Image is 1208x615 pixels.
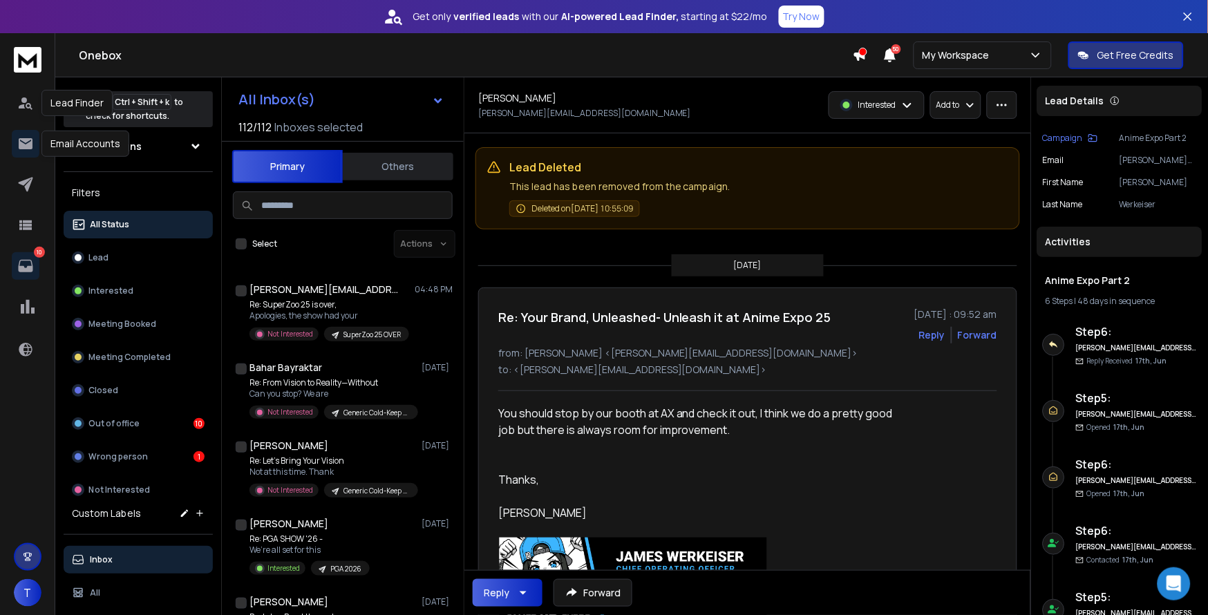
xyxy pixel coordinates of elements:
[267,485,313,495] p: Not Interested
[274,119,363,135] h3: Inboxes selected
[14,579,41,607] button: T
[554,579,632,607] button: Forward
[498,346,997,360] p: from: [PERSON_NAME] <[PERSON_NAME][EMAIL_ADDRESS][DOMAIN_NAME]>
[88,451,148,462] p: Wrong person
[498,405,902,438] div: You should stop by our booth at AX and check it out, I think we do a pretty good job but there is...
[1046,94,1104,108] p: Lead Details
[923,48,995,62] p: My Workspace
[1120,199,1197,210] p: Werkeiser
[1076,409,1197,419] h6: [PERSON_NAME][EMAIL_ADDRESS][DOMAIN_NAME]
[422,596,453,607] p: [DATE]
[88,252,108,263] p: Lead
[422,440,453,451] p: [DATE]
[914,307,997,321] p: [DATE] : 09:52 am
[249,310,409,321] p: Apologies, the show had your
[473,579,542,607] button: Reply
[88,319,156,330] p: Meeting Booked
[484,586,509,600] div: Reply
[422,362,453,373] p: [DATE]
[919,328,945,342] button: Reply
[86,95,183,123] p: Press to check for shortcuts.
[194,451,205,462] div: 1
[783,10,820,23] p: Try Now
[1120,177,1197,188] p: [PERSON_NAME]
[1114,422,1145,432] span: 17th, Jun
[64,476,213,504] button: Not Interested
[41,131,129,157] div: Email Accounts
[1114,489,1145,498] span: 17th, Jun
[194,418,205,429] div: 10
[238,119,272,135] span: 112 / 112
[498,363,997,377] p: to: <[PERSON_NAME][EMAIL_ADDRESS][DOMAIN_NAME]>
[1087,422,1145,433] p: Opened
[88,418,140,429] p: Out of office
[249,533,370,545] p: Re: PGA SHOW '26 -
[1076,456,1197,473] h6: Step 6 :
[1076,343,1197,353] h6: [PERSON_NAME][EMAIL_ADDRESS][DOMAIN_NAME]
[1076,475,1197,486] h6: [PERSON_NAME][EMAIL_ADDRESS][DOMAIN_NAME]
[1123,555,1154,565] span: 17th, Jun
[453,10,519,23] strong: verified leads
[64,244,213,272] button: Lead
[531,203,633,214] span: Deleted on [DATE] 10:55:09
[267,329,313,339] p: Not Interested
[41,90,113,116] div: Lead Finder
[891,44,901,54] span: 50
[413,10,768,23] p: Get only with our starting at $22/mo
[34,247,45,258] p: 10
[64,579,213,607] button: All
[1097,48,1174,62] p: Get Free Credits
[1087,489,1145,499] p: Opened
[249,377,415,388] p: Re: From Vision to Reality—Without
[88,352,171,363] p: Meeting Completed
[90,219,129,230] p: All Status
[1076,323,1197,340] h6: Step 6 :
[734,260,762,271] p: [DATE]
[64,343,213,371] button: Meeting Completed
[498,504,902,521] div: [PERSON_NAME]
[90,554,113,565] p: Inbox
[1120,133,1197,144] p: Anime Expo Part 2
[64,277,213,305] button: Interested
[267,407,313,417] p: Not Interested
[252,238,277,249] label: Select
[249,545,370,556] p: We’re all set for this
[1076,542,1197,552] h6: [PERSON_NAME][EMAIL_ADDRESS][DOMAIN_NAME]
[415,284,453,295] p: 04:48 PM
[509,159,1008,176] p: Lead Deleted
[1043,177,1084,188] p: First Name
[64,183,213,202] h3: Filters
[88,484,150,495] p: Not Interested
[249,439,328,453] h1: [PERSON_NAME]
[561,10,679,23] strong: AI-powered Lead Finder,
[113,94,171,110] span: Ctrl + Shift + k
[1158,567,1191,600] div: Open Intercom Messenger
[1076,390,1197,406] h6: Step 5 :
[1043,133,1098,144] button: Campaign
[1043,155,1064,166] p: Email
[509,178,1008,195] p: This lead has been removed from the campaign.
[238,93,315,106] h1: All Inbox(s)
[858,100,896,111] p: Interested
[1076,522,1197,539] h6: Step 6 :
[936,100,960,111] p: Add to
[232,150,343,183] button: Primary
[249,299,409,310] p: Re: SuperZoo 25 is over,
[64,211,213,238] button: All Status
[779,6,824,28] button: Try Now
[64,546,213,574] button: Inbox
[88,285,133,296] p: Interested
[343,330,401,340] p: SuperZoo 25 OVER
[478,108,691,119] p: [PERSON_NAME][EMAIL_ADDRESS][DOMAIN_NAME]
[330,564,361,574] p: PGA 2026
[1087,356,1167,366] p: Reply Received
[1043,133,1083,144] p: Campaign
[227,86,455,113] button: All Inbox(s)
[1046,296,1194,307] div: |
[249,361,322,375] h1: Bahar Bayraktar
[343,486,410,496] p: Generic Cold-Keep Warm
[79,47,853,64] h1: Onebox
[64,410,213,437] button: Out of office10
[249,388,415,399] p: Can you stop? We are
